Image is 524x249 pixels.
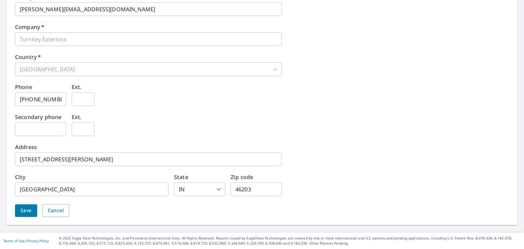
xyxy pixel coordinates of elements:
[48,206,64,215] span: Cancel
[3,238,25,243] a: Terms of Use
[174,182,225,196] div: IN
[72,84,82,90] label: Ext.
[20,206,32,215] span: Save
[3,239,49,243] p: |
[15,62,282,76] div: [GEOGRAPHIC_DATA]
[15,54,41,60] label: Country
[15,204,37,217] button: Save
[15,24,44,30] label: Company
[15,144,37,150] label: Address
[72,114,82,120] label: Ext.
[42,204,69,217] button: Cancel
[15,114,61,120] label: Secondary phone
[15,84,32,90] label: Phone
[174,174,188,180] label: State
[27,238,49,243] a: Privacy Policy
[231,174,253,180] label: Zip code
[59,236,521,246] p: © 2025 Eagle View Technologies, Inc. and Pictometry International Corp. All Rights Reserved. Repo...
[15,174,26,180] label: City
